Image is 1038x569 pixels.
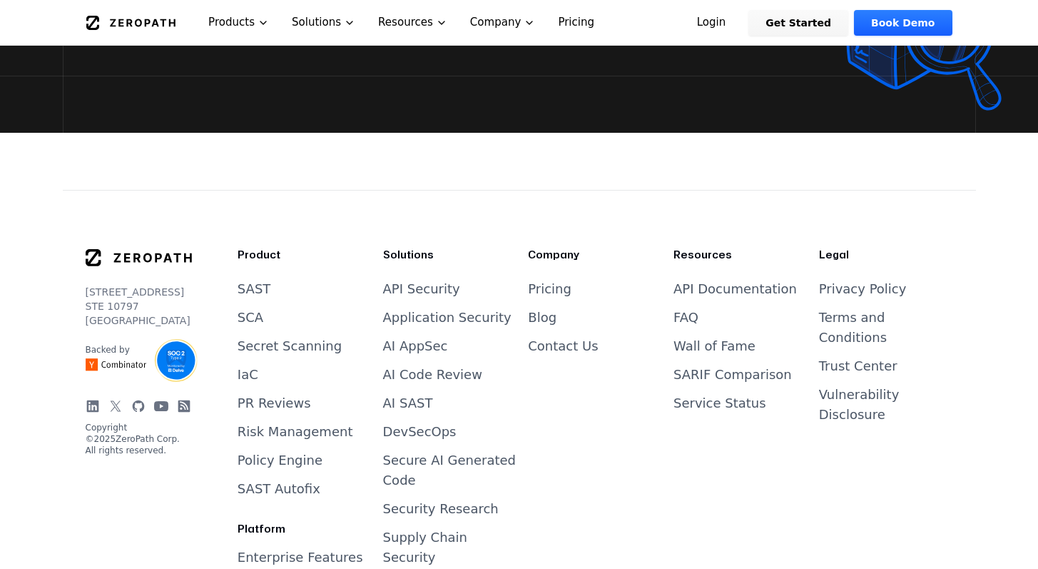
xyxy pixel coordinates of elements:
[238,310,263,325] a: SCA
[673,338,755,353] a: Wall of Fame
[238,550,363,565] a: Enterprise Features
[748,10,848,36] a: Get Started
[238,481,320,496] a: SAST Autofix
[819,358,897,373] a: Trust Center
[673,396,766,411] a: Service Status
[86,285,192,328] p: [STREET_ADDRESS] STE 10797 [GEOGRAPHIC_DATA]
[673,248,808,262] h3: Resources
[383,367,482,382] a: AI Code Review
[383,338,448,353] a: AI AppSec
[673,310,698,325] a: FAQ
[238,424,353,439] a: Risk Management
[155,339,198,382] img: SOC2 Type II Certified
[528,281,571,296] a: Pricing
[383,530,467,565] a: Supply Chain Security
[819,248,953,262] h3: Legal
[819,387,900,422] a: Vulnerability Disclosure
[238,338,342,353] a: Secret Scanning
[238,396,311,411] a: PR Reviews
[177,399,191,413] a: Blog RSS Feed
[383,501,499,516] a: Security Research
[680,10,743,36] a: Login
[86,344,147,356] p: Backed by
[383,310,512,325] a: Application Security
[383,453,516,488] a: Secure AI Generated Code
[238,453,322,468] a: Policy Engine
[528,310,556,325] a: Blog
[383,424,457,439] a: DevSecOps
[238,281,271,296] a: SAST
[673,367,792,382] a: SARIF Comparison
[819,310,887,345] a: Terms and Conditions
[238,367,258,382] a: IaC
[86,422,192,456] p: Copyright © 2025 ZeroPath Corp. All rights reserved.
[528,248,662,262] h3: Company
[383,281,460,296] a: API Security
[238,522,372,536] h3: Platform
[819,281,907,296] a: Privacy Policy
[854,10,952,36] a: Book Demo
[383,396,433,411] a: AI SAST
[673,281,797,296] a: API Documentation
[383,248,517,262] h3: Solutions
[238,248,372,262] h3: Product
[528,338,598,353] a: Contact Us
